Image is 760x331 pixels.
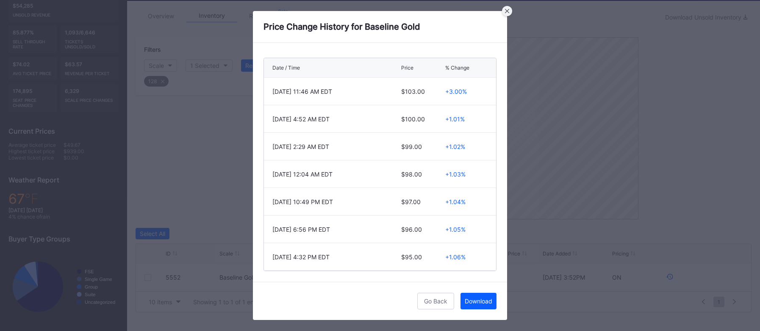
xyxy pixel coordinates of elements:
div: $98.00 [401,171,444,178]
div: $96.00 [401,226,444,233]
div: Date / Time [272,65,300,71]
div: [DATE] 10:49 PM EDT [272,198,399,205]
div: [DATE] 4:52 AM EDT [272,115,399,123]
button: Download [460,293,496,309]
div: [DATE] 2:29 AM EDT [272,143,399,150]
div: +1.04% [445,198,466,205]
div: [DATE] 6:56 PM EDT [272,226,399,233]
div: +1.01% [445,115,465,123]
div: +1.05% [445,226,466,233]
div: +3.00% [445,88,467,95]
div: Price Change History for Baseline Gold [253,11,507,43]
div: Price [401,65,413,71]
div: $99.00 [401,143,444,150]
div: $97.00 [401,198,444,205]
div: Go Back [424,297,447,305]
button: Go Back [417,293,454,309]
div: $103.00 [401,88,444,95]
div: % Change [445,65,469,71]
div: Download [465,297,492,305]
div: $100.00 [401,115,444,123]
div: +1.02% [445,143,465,150]
div: $95.00 [401,253,444,261]
div: [DATE] 4:32 PM EDT [272,253,399,261]
div: [DATE] 11:46 AM EDT [272,88,399,95]
div: +1.03% [445,171,466,178]
div: +1.06% [445,253,466,261]
div: [DATE] 12:04 AM EDT [272,171,399,178]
